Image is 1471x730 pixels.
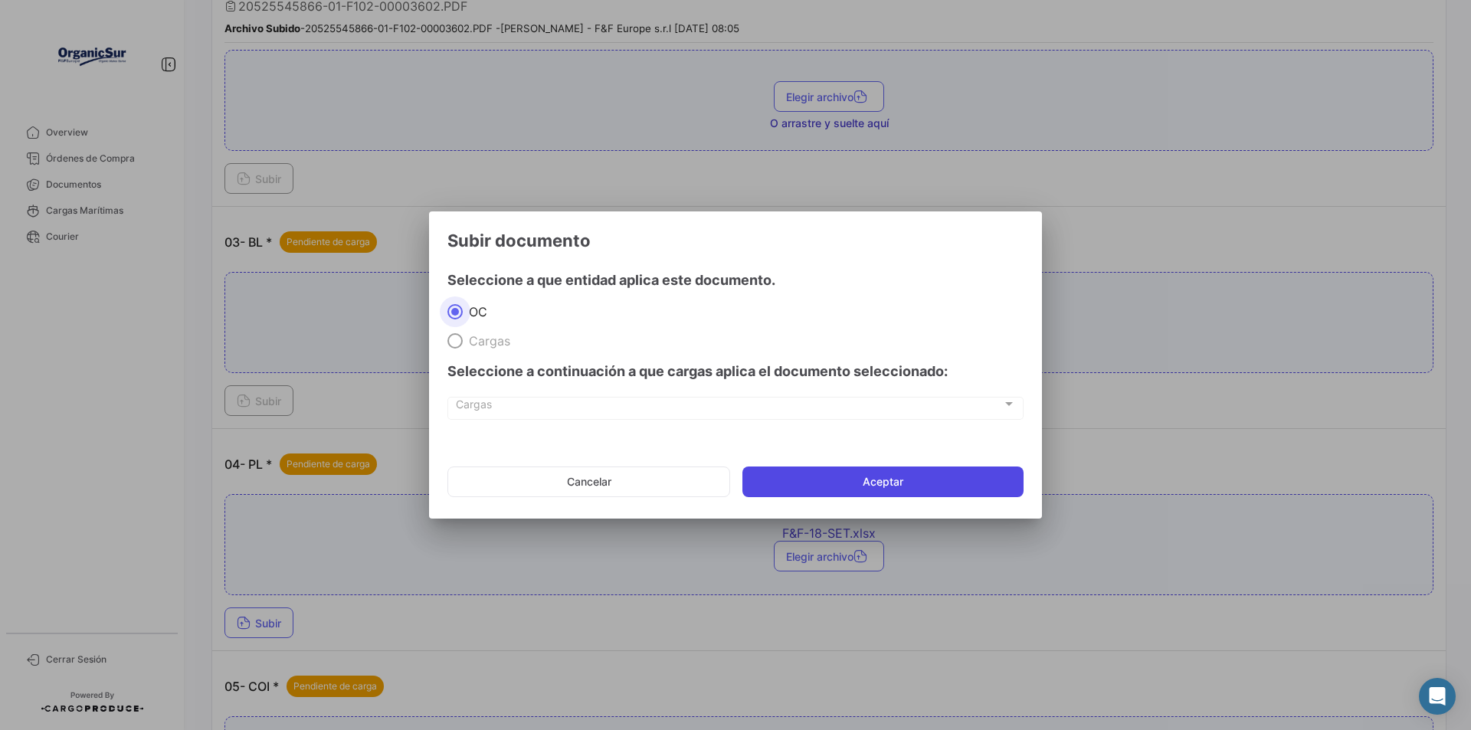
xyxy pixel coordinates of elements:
[463,304,487,319] span: OC
[463,333,510,349] span: Cargas
[742,466,1024,497] button: Aceptar
[447,361,1024,382] h4: Seleccione a continuación a que cargas aplica el documento seleccionado:
[447,230,1024,251] h3: Subir documento
[456,401,1002,414] span: Cargas
[447,270,1024,291] h4: Seleccione a que entidad aplica este documento.
[447,466,730,497] button: Cancelar
[1419,678,1456,715] div: Abrir Intercom Messenger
